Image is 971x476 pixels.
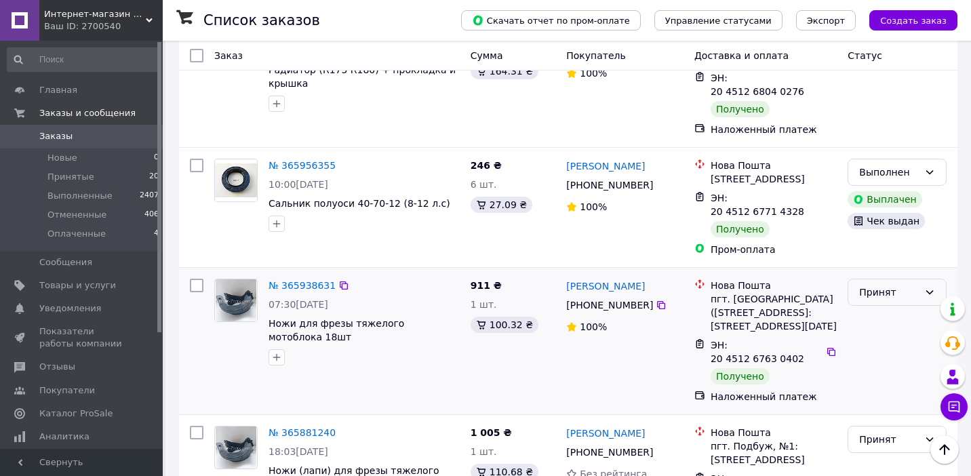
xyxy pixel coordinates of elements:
[471,446,497,457] span: 1 шт.
[472,14,630,26] span: Скачать отчет по пром-оплате
[711,292,837,333] div: пгт. [GEOGRAPHIC_DATA] ([STREET_ADDRESS]: [STREET_ADDRESS][DATE]
[269,280,336,291] a: № 365938631
[149,171,159,183] span: 20
[47,209,106,221] span: Отмененные
[47,171,94,183] span: Принятые
[39,256,92,269] span: Сообщения
[711,279,837,292] div: Нова Пошта
[563,176,656,195] div: [PHONE_NUMBER]
[711,193,804,217] span: ЭН: 20 4512 6771 4328
[940,393,968,420] button: Чат с покупателем
[269,299,328,310] span: 07:30[DATE]
[566,427,645,440] a: [PERSON_NAME]
[39,361,75,373] span: Отзывы
[859,165,919,180] div: Выполнен
[856,14,957,25] a: Создать заказ
[654,10,782,31] button: Управление статусами
[796,10,856,31] button: Экспорт
[711,439,837,467] div: пгт. Подбуж, №1: [STREET_ADDRESS]
[39,431,90,443] span: Аналитика
[711,172,837,186] div: [STREET_ADDRESS]
[144,209,159,221] span: 406
[216,279,256,321] img: Фото товару
[269,179,328,190] span: 10:00[DATE]
[39,325,125,350] span: Показатели работы компании
[471,299,497,310] span: 1 шт.
[471,317,538,333] div: 100.32 ₴
[711,340,804,364] span: ЭН: 20 4512 6763 0402
[39,84,77,96] span: Главная
[39,302,101,315] span: Уведомления
[869,10,957,31] button: Создать заказ
[566,159,645,173] a: [PERSON_NAME]
[711,159,837,172] div: Нова Пошта
[471,280,502,291] span: 911 ₴
[566,279,645,293] a: [PERSON_NAME]
[203,12,320,28] h1: Список заказов
[580,68,607,79] span: 100%
[471,427,512,438] span: 1 005 ₴
[807,16,845,26] span: Экспорт
[859,432,919,447] div: Принят
[566,50,626,61] span: Покупатель
[471,160,502,171] span: 246 ₴
[665,16,772,26] span: Управление статусами
[214,279,258,322] a: Фото товару
[214,426,258,469] a: Фото товару
[563,443,656,462] div: [PHONE_NUMBER]
[39,279,116,292] span: Товары и услуги
[154,152,159,164] span: 0
[269,198,450,209] a: Сальник полуоси 40-70-12 (8-12 л.с)
[269,427,336,438] a: № 365881240
[711,73,804,97] span: ЭН: 20 4512 6804 0276
[563,296,656,315] div: [PHONE_NUMBER]
[7,47,160,72] input: Поиск
[471,50,503,61] span: Сумма
[216,427,256,469] img: Фото товару
[848,50,882,61] span: Статус
[47,228,106,240] span: Оплаченные
[44,20,163,33] div: Ваш ID: 2700540
[711,101,770,117] div: Получено
[711,123,837,136] div: Наложенный платеж
[711,368,770,384] div: Получено
[39,107,136,119] span: Заказы и сообщения
[711,390,837,403] div: Наложенный платеж
[269,446,328,457] span: 18:03[DATE]
[930,435,959,464] button: Наверх
[154,228,159,240] span: 4
[461,10,641,31] button: Скачать отчет по пром-оплате
[39,408,113,420] span: Каталог ProSale
[471,63,538,79] div: 164.31 ₴
[215,159,257,201] img: Фото товару
[580,201,607,212] span: 100%
[471,197,532,213] div: 27.09 ₴
[880,16,947,26] span: Создать заказ
[711,243,837,256] div: Пром-оплата
[694,50,789,61] span: Доставка и оплата
[214,159,258,202] a: Фото товару
[848,191,922,207] div: Выплачен
[47,152,77,164] span: Новые
[711,221,770,237] div: Получено
[471,179,497,190] span: 6 шт.
[269,318,404,342] a: Ножи для фрезы тяжелого мотоблока 18шт
[44,8,146,20] span: Интернет-магазин запчастей на мотоблоки Motor-Parts
[214,50,243,61] span: Заказ
[711,426,837,439] div: Нова Пошта
[848,213,925,229] div: Чек выдан
[140,190,159,202] span: 2407
[580,321,607,332] span: 100%
[39,130,73,142] span: Заказы
[47,190,113,202] span: Выполненные
[859,285,919,300] div: Принят
[269,160,336,171] a: № 365956355
[39,384,95,397] span: Покупатели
